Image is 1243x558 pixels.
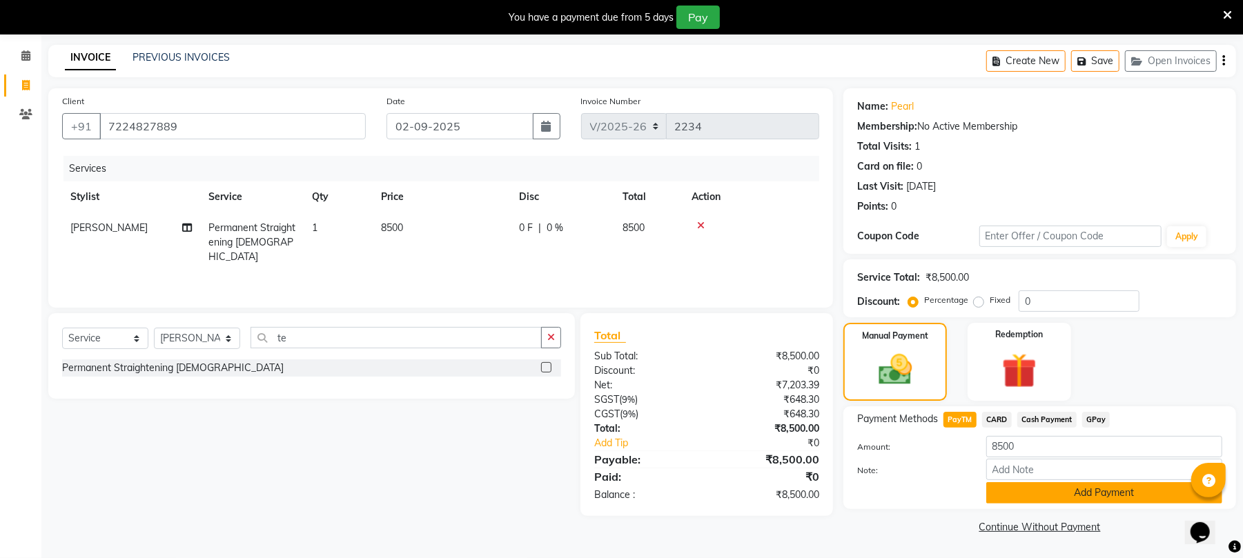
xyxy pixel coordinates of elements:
[891,99,914,114] a: Pearl
[857,139,912,154] div: Total Visits:
[847,441,975,453] label: Amount:
[857,199,888,214] div: Points:
[857,179,903,194] div: Last Visit:
[623,221,645,234] span: 8500
[200,181,304,212] th: Service
[979,226,1162,247] input: Enter Offer / Coupon Code
[312,221,317,234] span: 1
[511,181,614,212] th: Disc
[995,328,1043,341] label: Redemption
[65,46,116,70] a: INVOICE
[62,181,200,212] th: Stylist
[62,361,284,375] div: Permanent Straightening [DEMOGRAPHIC_DATA]
[986,50,1066,72] button: Create New
[594,408,620,420] span: CGST
[707,451,830,468] div: ₹8,500.00
[906,179,936,194] div: [DATE]
[386,95,405,108] label: Date
[373,181,511,212] th: Price
[1082,412,1110,428] span: GPay
[707,349,830,363] div: ₹8,500.00
[986,459,1222,480] input: Add Note
[509,10,674,25] div: You have a payment due from 5 days
[857,159,914,174] div: Card on file:
[70,221,148,234] span: [PERSON_NAME]
[707,488,830,502] div: ₹8,500.00
[676,6,720,29] button: Pay
[581,95,641,108] label: Invoice Number
[133,51,230,63] a: PREVIOUS INVOICES
[547,221,563,235] span: 0 %
[1017,412,1077,428] span: Cash Payment
[584,349,707,363] div: Sub Total:
[1125,50,1217,72] button: Open Invoices
[857,99,888,114] div: Name:
[622,394,635,405] span: 9%
[707,363,830,378] div: ₹0
[868,350,923,389] img: _cash.svg
[62,113,101,139] button: +91
[990,294,1010,306] label: Fixed
[707,468,830,485] div: ₹0
[584,468,707,485] div: Paid:
[584,407,707,421] div: ( )
[304,181,373,212] th: Qty
[707,392,830,407] div: ₹648.30
[251,327,542,348] input: Search or Scan
[1185,503,1229,544] iframe: chat widget
[584,451,707,468] div: Payable:
[381,221,403,234] span: 8500
[538,221,541,235] span: |
[924,294,968,306] label: Percentage
[986,482,1222,504] button: Add Payment
[683,181,819,212] th: Action
[519,221,533,235] span: 0 F
[857,295,900,309] div: Discount:
[982,412,1012,428] span: CARD
[623,408,636,419] span: 9%
[727,436,830,450] div: ₹0
[62,95,84,108] label: Client
[594,328,626,343] span: Total
[917,159,922,174] div: 0
[891,199,897,214] div: 0
[584,378,707,392] div: Net:
[584,436,727,450] a: Add Tip
[208,221,295,263] span: Permanent Straightening [DEMOGRAPHIC_DATA]
[707,407,830,421] div: ₹648.30
[991,349,1048,392] img: _gift.svg
[99,113,366,139] input: Search by Name/Mobile/Email/Code
[707,378,830,392] div: ₹7,203.39
[594,393,619,406] span: SGST
[584,392,707,407] div: ( )
[914,139,920,154] div: 1
[707,421,830,436] div: ₹8,500.00
[63,156,830,181] div: Services
[926,270,969,285] div: ₹8,500.00
[862,330,928,342] label: Manual Payment
[584,421,707,436] div: Total:
[857,229,979,243] div: Coupon Code
[614,181,683,212] th: Total
[584,363,707,378] div: Discount:
[846,520,1233,535] a: Continue Without Payment
[857,119,917,134] div: Membership:
[584,488,707,502] div: Balance :
[1167,226,1206,247] button: Apply
[857,412,938,426] span: Payment Methods
[847,464,975,477] label: Note:
[986,436,1222,457] input: Amount
[1071,50,1119,72] button: Save
[857,119,1222,134] div: No Active Membership
[943,412,977,428] span: PayTM
[857,270,920,285] div: Service Total:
